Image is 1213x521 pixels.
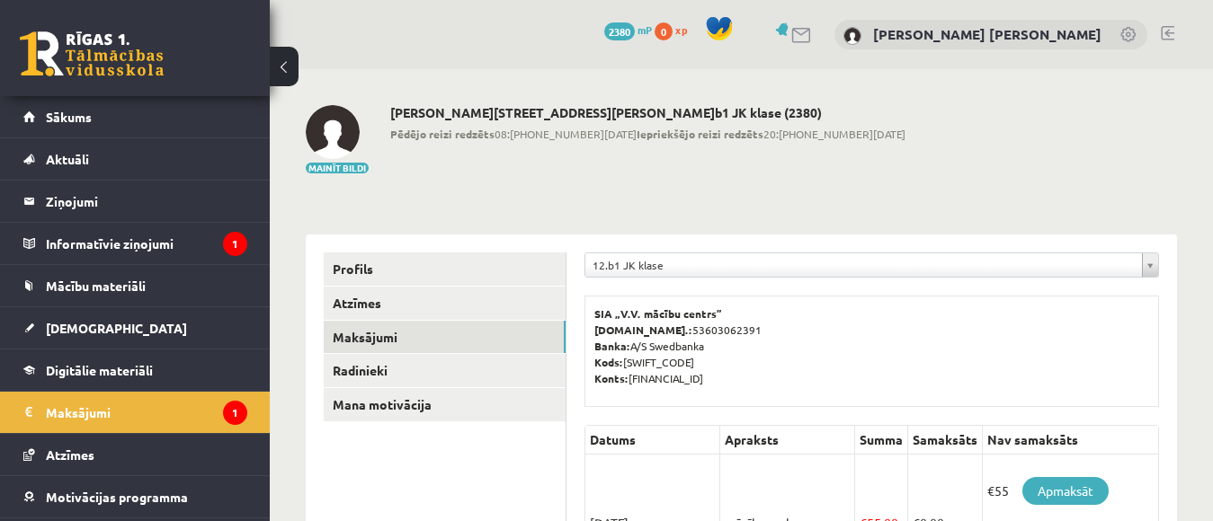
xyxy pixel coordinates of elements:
[20,31,164,76] a: Rīgas 1. Tālmācības vidusskola
[594,355,623,369] b: Kods:
[983,426,1159,455] th: Nav samaksāts
[855,426,908,455] th: Summa
[46,489,188,505] span: Motivācijas programma
[324,252,566,286] a: Profils
[604,22,652,37] a: 2380 mP
[675,22,687,37] span: xp
[23,392,247,433] a: Maksājumi1
[324,287,566,320] a: Atzīmes
[46,320,187,336] span: [DEMOGRAPHIC_DATA]
[843,27,861,45] img: Anželika Evartovska
[23,181,247,222] a: Ziņojumi
[324,388,566,421] a: Mana motivācija
[720,426,855,455] th: Apraksts
[46,446,94,463] span: Atzīmes
[23,434,247,475] a: Atzīmes
[390,105,905,120] h2: [PERSON_NAME][STREET_ADDRESS][PERSON_NAME]b1 JK klase (2380)
[23,265,247,306] a: Mācību materiāli
[324,321,566,354] a: Maksājumi
[23,96,247,137] a: Sākums
[655,22,673,40] span: 0
[1022,477,1109,505] a: Apmaksāt
[324,354,566,387] a: Radinieki
[637,127,763,141] b: Iepriekšējo reizi redzēts
[873,25,1102,43] a: [PERSON_NAME] [PERSON_NAME]
[46,278,146,294] span: Mācību materiāli
[390,127,495,141] b: Pēdējo reizi redzēts
[655,22,696,37] a: 0 xp
[23,223,247,264] a: Informatīvie ziņojumi1
[23,307,247,349] a: [DEMOGRAPHIC_DATA]
[223,401,247,425] i: 1
[46,223,247,264] legend: Informatīvie ziņojumi
[390,126,905,142] span: 08:[PHONE_NUMBER][DATE] 20:[PHONE_NUMBER][DATE]
[46,362,153,378] span: Digitālie materiāli
[585,426,720,455] th: Datums
[594,306,723,321] b: SIA „V.V. mācību centrs”
[594,305,1149,386] p: 53603062391 A/S Swedbanka [SWIFT_CODE] [FINANCIAL_ID]
[306,105,360,159] img: Anželika Evartovska
[223,232,247,256] i: 1
[46,392,247,433] legend: Maksājumi
[638,22,652,37] span: mP
[594,322,692,337] b: [DOMAIN_NAME].:
[46,109,92,125] span: Sākums
[585,253,1158,277] a: 12.b1 JK klase
[908,426,983,455] th: Samaksāts
[593,253,1135,277] span: 12.b1 JK klase
[46,151,89,167] span: Aktuāli
[23,349,247,391] a: Digitālie materiāli
[306,163,369,173] button: Mainīt bildi
[23,138,247,180] a: Aktuāli
[604,22,635,40] span: 2380
[46,181,247,222] legend: Ziņojumi
[594,371,629,385] b: Konts:
[594,339,630,353] b: Banka:
[23,476,247,517] a: Motivācijas programma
